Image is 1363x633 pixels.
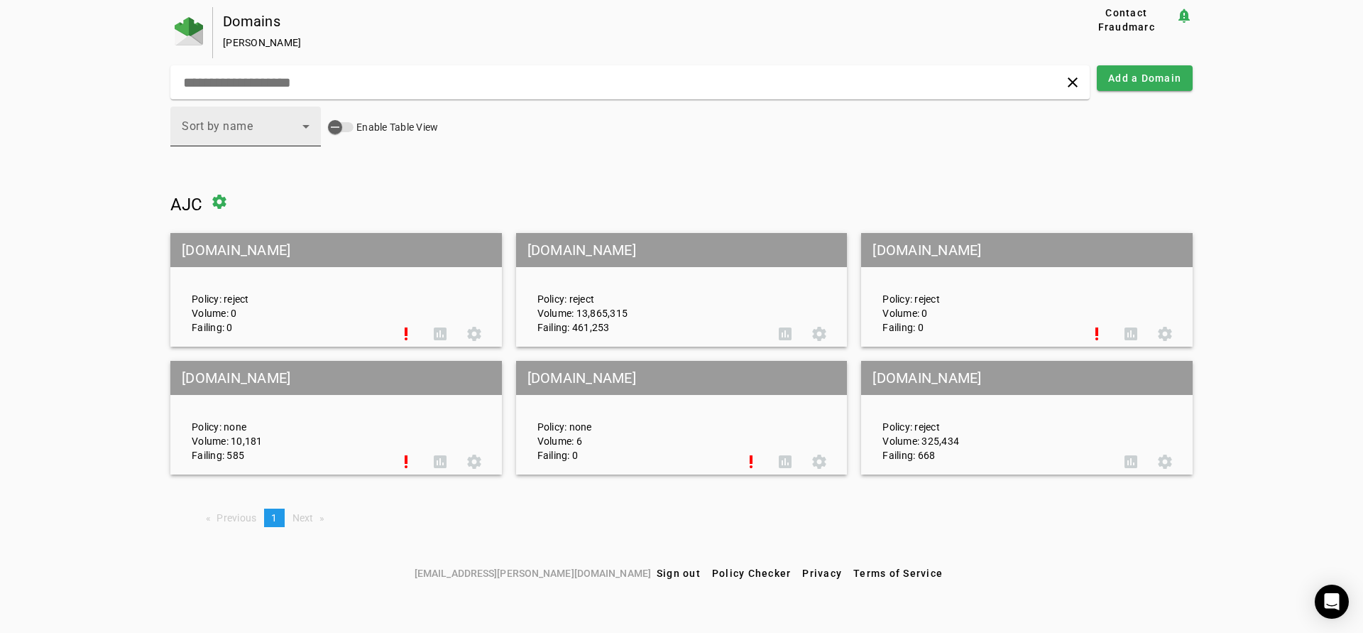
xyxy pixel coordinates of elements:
[527,246,769,335] div: Policy: reject Volume: 13,865,315 Failing: 461,253
[853,568,943,579] span: Terms of Service
[271,512,277,524] span: 1
[768,317,802,351] button: DMARC Report
[1176,7,1193,24] mat-icon: notification_important
[1080,317,1114,351] button: Set Up
[861,361,1193,395] mat-grid-tile-header: [DOMAIN_NAME]
[457,445,491,479] button: Settings
[223,14,1032,28] div: Domains
[389,445,423,479] button: Set Up
[1114,445,1148,479] button: DMARC Report
[354,120,438,134] label: Enable Table View
[170,233,502,267] mat-grid-tile-header: [DOMAIN_NAME]
[182,119,253,133] span: Sort by name
[861,233,1193,267] mat-grid-tile-header: [DOMAIN_NAME]
[516,233,848,267] mat-grid-tile-header: [DOMAIN_NAME]
[768,445,802,479] button: DMARC Report
[516,361,848,395] mat-grid-tile-header: [DOMAIN_NAME]
[1083,6,1170,34] span: Contact Fraudmarc
[734,445,768,479] button: Set Up
[802,317,836,351] button: Settings
[797,561,848,586] button: Privacy
[1097,65,1193,91] button: Add a Domain
[170,361,502,395] mat-grid-tile-header: [DOMAIN_NAME]
[651,561,706,586] button: Sign out
[423,317,457,351] button: DMARC Report
[712,568,792,579] span: Policy Checker
[872,246,1080,335] div: Policy: reject Volume: 0 Failing: 0
[1114,317,1148,351] button: DMARC Report
[292,512,314,524] span: Next
[181,374,389,462] div: Policy: none Volume: 10,181 Failing: 585
[170,509,1193,527] nav: Pagination
[1148,317,1182,351] button: Settings
[1108,71,1181,85] span: Add a Domain
[527,374,735,462] div: Policy: none Volume: 6 Failing: 0
[217,512,256,524] span: Previous
[706,561,797,586] button: Policy Checker
[848,561,948,586] button: Terms of Service
[175,17,203,45] img: Fraudmarc Logo
[415,566,651,581] span: [EMAIL_ADDRESS][PERSON_NAME][DOMAIN_NAME]
[1315,585,1349,619] div: Open Intercom Messenger
[457,317,491,351] button: Settings
[389,317,423,351] button: Set Up
[170,195,202,215] span: AJC
[1078,7,1176,33] button: Contact Fraudmarc
[802,445,836,479] button: Settings
[423,445,457,479] button: DMARC Report
[657,568,701,579] span: Sign out
[181,246,389,335] div: Policy: reject Volume: 0 Failing: 0
[802,568,842,579] span: Privacy
[872,374,1114,462] div: Policy: reject Volume: 325,434 Failing: 668
[1148,445,1182,479] button: Settings
[170,7,1193,58] app-page-header: Domains
[223,36,1032,50] div: [PERSON_NAME]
